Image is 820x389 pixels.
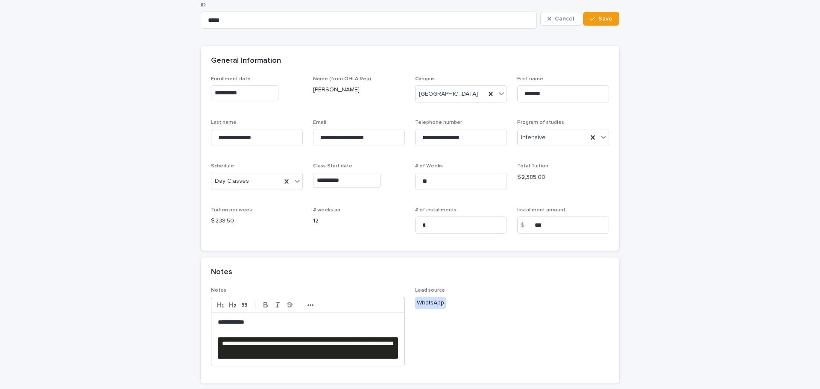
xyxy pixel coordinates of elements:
span: Email [313,120,326,125]
div: WhatsApp [415,297,446,309]
span: Save [598,16,612,22]
span: Intensive [521,133,546,142]
span: Installment amount [517,208,565,213]
strong: ••• [307,302,314,309]
span: Program of studies [517,120,564,125]
span: Day Classes [215,177,249,186]
button: Save [583,12,619,26]
span: Total Tuition [517,164,548,169]
p: 12 [313,216,405,225]
span: Telephone number [415,120,462,125]
span: First name [517,76,543,82]
p: $ 238.50 [211,216,303,225]
span: Lead source [415,288,445,293]
span: Schedule [211,164,234,169]
h2: General Information [211,56,281,66]
p: [PERSON_NAME] [313,85,405,94]
span: Cancel [555,16,574,22]
span: # of Weeks [415,164,443,169]
div: $ [517,216,534,234]
button: ••• [305,300,316,310]
span: Campus [415,76,435,82]
span: Enrollment date [211,76,251,82]
span: Class Start date [313,164,352,169]
span: Last name [211,120,237,125]
span: Tuition per week [211,208,252,213]
p: $ 2,385.00 [517,173,609,182]
span: [GEOGRAPHIC_DATA] [419,90,478,99]
span: # of installments [415,208,457,213]
span: # weeks pp [313,208,340,213]
span: Name (from OHLA Rep) [313,76,371,82]
h2: Notes [211,268,232,277]
span: ID [201,3,206,8]
span: Notes [211,288,226,293]
button: Cancel [540,12,581,26]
